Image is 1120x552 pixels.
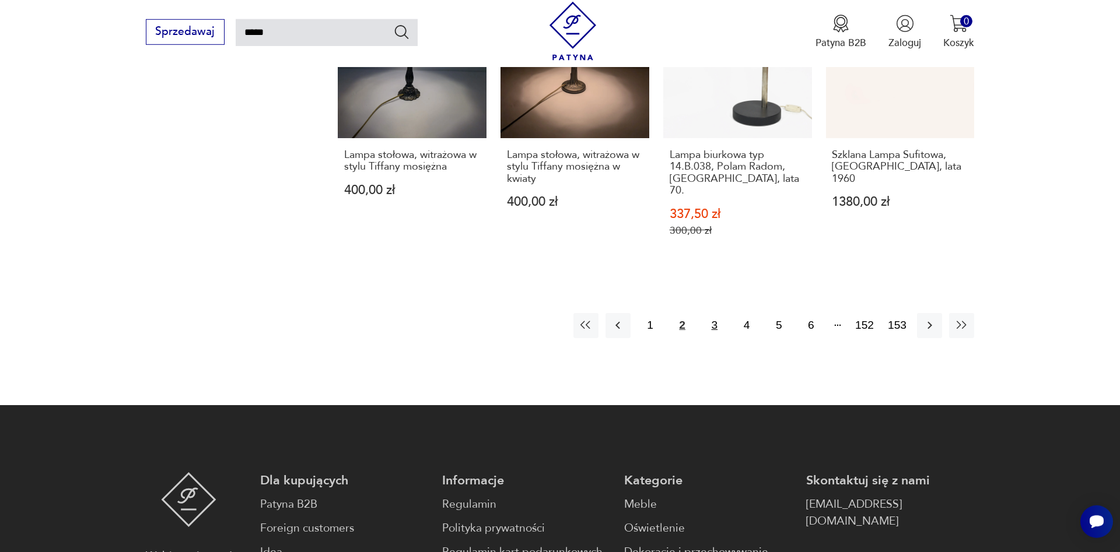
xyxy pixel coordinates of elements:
a: Regulamin [442,496,610,513]
a: Meble [624,496,792,513]
a: Oświetlenie [624,520,792,537]
p: 1380,00 zł [832,196,968,208]
button: Szukaj [393,23,410,40]
p: 400,00 zł [507,196,643,208]
h3: Lampa stołowa, witrażowa w stylu Tiffany mosiężna w kwiaty [507,149,643,185]
a: Sprzedawaj [146,28,225,37]
p: Patyna B2B [815,36,866,50]
a: Ikona medaluPatyna B2B [815,15,866,50]
p: Koszyk [943,36,974,50]
h3: Lampa biurkowa typ 14.B.038, Polam Radom, [GEOGRAPHIC_DATA], lata 70. [670,149,806,197]
div: 0 [960,15,972,27]
p: Informacje [442,472,610,489]
p: Zaloguj [888,36,921,50]
iframe: Smartsupp widget button [1080,505,1113,538]
p: 300,00 zł [670,224,806,237]
p: 337,50 zł [670,208,806,220]
a: Foreign customers [260,520,428,537]
img: Ikonka użytkownika [896,15,914,33]
button: 3 [702,313,727,338]
p: Kategorie [624,472,792,489]
button: Sprzedawaj [146,19,225,45]
h3: Szklana Lampa Sufitowa, [GEOGRAPHIC_DATA], lata 1960 [832,149,968,185]
img: Patyna - sklep z meblami i dekoracjami vintage [161,472,216,527]
h3: Lampa stołowa, witrażowa w stylu Tiffany mosiężna [344,149,480,173]
img: Patyna - sklep z meblami i dekoracjami vintage [544,2,603,61]
button: 152 [852,313,877,338]
a: Patyna B2B [260,496,428,513]
button: Patyna B2B [815,15,866,50]
p: 400,00 zł [344,184,480,196]
button: 153 [884,313,910,338]
p: Dla kupujących [260,472,428,489]
button: 5 [766,313,792,338]
button: 1 [638,313,663,338]
a: Polityka prywatności [442,520,610,537]
img: Ikona medalu [832,15,850,33]
button: 0Koszyk [943,15,974,50]
button: 4 [734,313,759,338]
button: 2 [670,313,695,338]
p: Skontaktuj się z nami [806,472,974,489]
button: 6 [799,313,824,338]
button: Zaloguj [888,15,921,50]
img: Ikona koszyka [950,15,968,33]
a: [EMAIL_ADDRESS][DOMAIN_NAME] [806,496,974,530]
